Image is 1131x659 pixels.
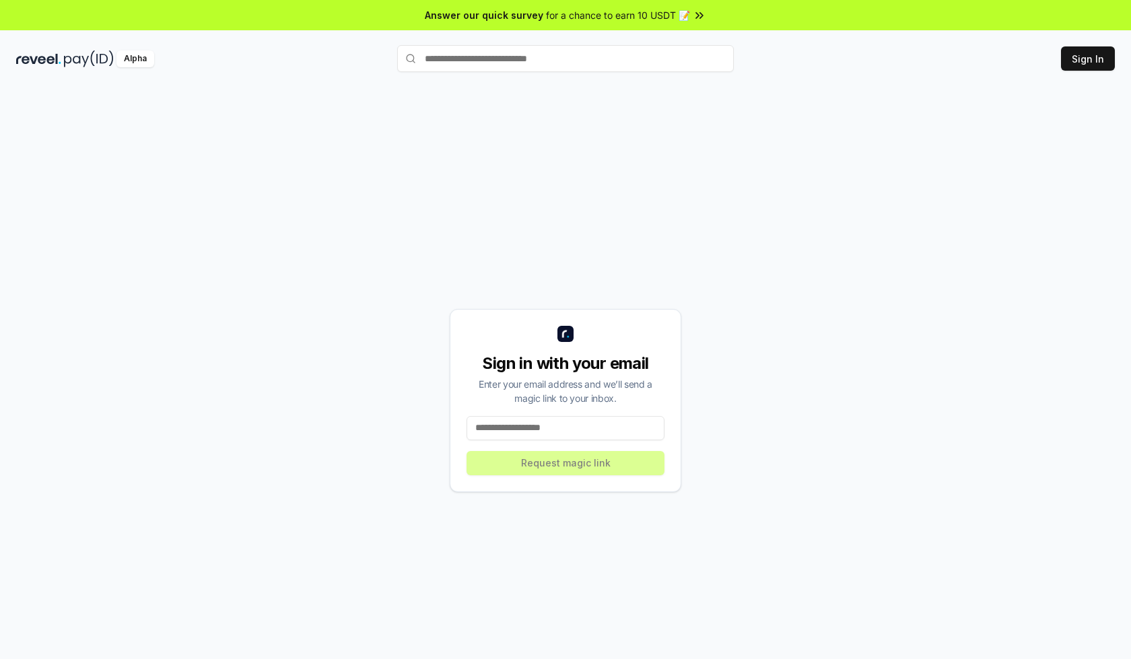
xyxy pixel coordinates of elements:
[116,50,154,67] div: Alpha
[64,50,114,67] img: pay_id
[467,353,664,374] div: Sign in with your email
[16,50,61,67] img: reveel_dark
[546,8,690,22] span: for a chance to earn 10 USDT 📝
[467,377,664,405] div: Enter your email address and we’ll send a magic link to your inbox.
[557,326,574,342] img: logo_small
[425,8,543,22] span: Answer our quick survey
[1061,46,1115,71] button: Sign In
